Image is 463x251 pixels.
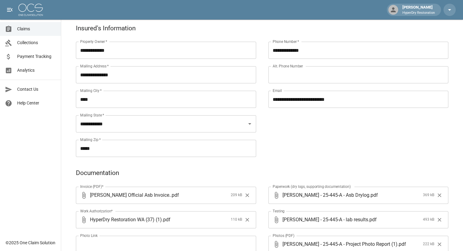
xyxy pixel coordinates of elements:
span: 110 kB [231,217,242,223]
span: . pdf [398,241,406,248]
button: Clear [435,191,444,200]
p: HyperDry Restoration [402,10,435,16]
label: Mailing Zip [80,137,101,142]
span: 209 kB [231,192,242,198]
button: Open [245,120,254,128]
div: [PERSON_NAME] [400,4,437,15]
span: Contact Us [17,86,56,93]
span: 369 kB [423,192,434,198]
span: Help Center [17,100,56,106]
span: . pdf [369,192,378,199]
label: Testing [273,208,285,214]
img: ocs-logo-white-transparent.png [18,4,43,16]
span: [PERSON_NAME] - 25-445-A - Asb Drylog [282,192,369,199]
span: . pdf [170,192,179,199]
button: Clear [243,215,252,224]
span: . pdf [162,216,170,223]
span: [PERSON_NAME] Official Asb Invoice. [90,192,170,199]
label: Alt. Phone Number [273,63,303,69]
label: Paperwork (dry logs, supporting documentation) [273,184,351,189]
span: 493 kB [423,217,434,223]
label: Work Authorization* [80,208,113,214]
button: open drawer [4,4,16,16]
label: Property Owner [80,39,107,44]
span: Analytics [17,67,56,74]
label: Photos (PDF) [273,233,294,238]
button: Clear [243,191,252,200]
span: Claims [17,26,56,32]
label: Photo Link [80,233,98,238]
span: [PERSON_NAME] - 25-445-A - lab results [282,216,368,223]
label: Email [273,88,282,93]
span: HyperDry Restoration WA (37) (1) [90,216,162,223]
label: Mailing State [80,112,104,118]
span: Collections [17,40,56,46]
label: Mailing Address [80,63,109,69]
span: Payment Tracking [17,53,56,60]
label: Invoice (PDF)* [80,184,104,189]
span: 222 kB [423,241,434,247]
label: Phone Number [273,39,299,44]
button: Clear [435,215,444,224]
label: Mailing City [80,88,102,93]
button: Clear [435,240,444,249]
div: © 2025 One Claim Solution [6,240,55,246]
span: [PERSON_NAME] - 25-445-A - Project Photo Report (1) [282,241,398,248]
span: . pdf [368,216,377,223]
